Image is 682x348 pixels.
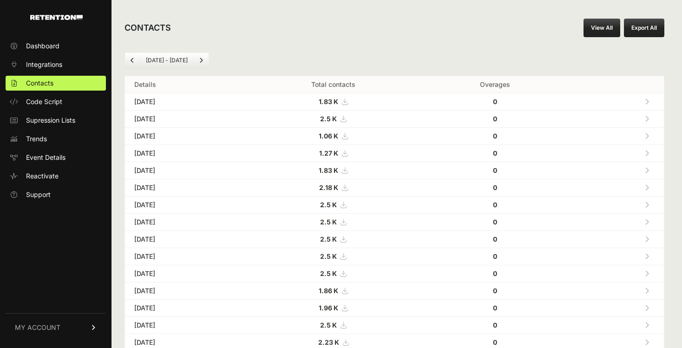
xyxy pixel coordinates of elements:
[493,235,497,243] strong: 0
[320,321,337,329] strong: 2.5 K
[320,321,346,329] a: 2.5 K
[424,76,566,93] th: Overages
[6,39,106,53] a: Dashboard
[319,149,348,157] a: 1.27 K
[6,94,106,109] a: Code Script
[319,149,338,157] strong: 1.27 K
[493,304,497,312] strong: 0
[320,269,337,277] strong: 2.5 K
[493,132,497,140] strong: 0
[26,134,47,144] span: Trends
[125,145,242,162] td: [DATE]
[125,231,242,248] td: [DATE]
[319,166,338,174] strong: 1.83 K
[493,201,497,209] strong: 0
[125,248,242,265] td: [DATE]
[624,19,664,37] button: Export All
[319,132,338,140] strong: 1.06 K
[493,338,497,346] strong: 0
[320,218,337,226] strong: 2.5 K
[320,252,337,260] strong: 2.5 K
[26,190,51,199] span: Support
[319,98,338,105] strong: 1.83 K
[15,323,60,332] span: MY ACCOUNT
[320,115,337,123] strong: 2.5 K
[125,76,242,93] th: Details
[493,98,497,105] strong: 0
[125,162,242,179] td: [DATE]
[319,184,348,191] a: 2.18 K
[6,113,106,128] a: Supression Lists
[26,60,62,69] span: Integrations
[319,166,348,174] a: 1.83 K
[320,235,346,243] a: 2.5 K
[493,218,497,226] strong: 0
[493,321,497,329] strong: 0
[125,21,171,34] h2: CONTACTS
[125,111,242,128] td: [DATE]
[26,97,62,106] span: Code Script
[320,218,346,226] a: 2.5 K
[26,153,66,162] span: Event Details
[125,214,242,231] td: [DATE]
[6,187,106,202] a: Support
[320,252,346,260] a: 2.5 K
[125,197,242,214] td: [DATE]
[125,300,242,317] td: [DATE]
[125,93,242,111] td: [DATE]
[320,201,337,209] strong: 2.5 K
[26,79,53,88] span: Contacts
[493,184,497,191] strong: 0
[242,76,424,93] th: Total contacts
[319,132,348,140] a: 1.06 K
[320,235,337,243] strong: 2.5 K
[493,115,497,123] strong: 0
[493,166,497,174] strong: 0
[319,304,338,312] strong: 1.96 K
[6,313,106,341] a: MY ACCOUNT
[125,53,140,68] a: Previous
[493,269,497,277] strong: 0
[493,287,497,295] strong: 0
[6,76,106,91] a: Contacts
[6,169,106,184] a: Reactivate
[318,338,348,346] a: 2.23 K
[125,317,242,334] td: [DATE]
[26,41,59,51] span: Dashboard
[319,287,338,295] strong: 1.86 K
[194,53,209,68] a: Next
[320,269,346,277] a: 2.5 K
[320,115,346,123] a: 2.5 K
[30,15,83,20] img: Retention.com
[319,184,338,191] strong: 2.18 K
[6,57,106,72] a: Integrations
[493,252,497,260] strong: 0
[140,57,193,64] li: [DATE] - [DATE]
[320,201,346,209] a: 2.5 K
[125,128,242,145] td: [DATE]
[125,282,242,300] td: [DATE]
[125,265,242,282] td: [DATE]
[319,287,348,295] a: 1.86 K
[6,131,106,146] a: Trends
[319,98,348,105] a: 1.83 K
[6,150,106,165] a: Event Details
[125,179,242,197] td: [DATE]
[26,116,75,125] span: Supression Lists
[318,338,339,346] strong: 2.23 K
[319,304,348,312] a: 1.96 K
[584,19,620,37] a: View All
[26,171,59,181] span: Reactivate
[493,149,497,157] strong: 0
